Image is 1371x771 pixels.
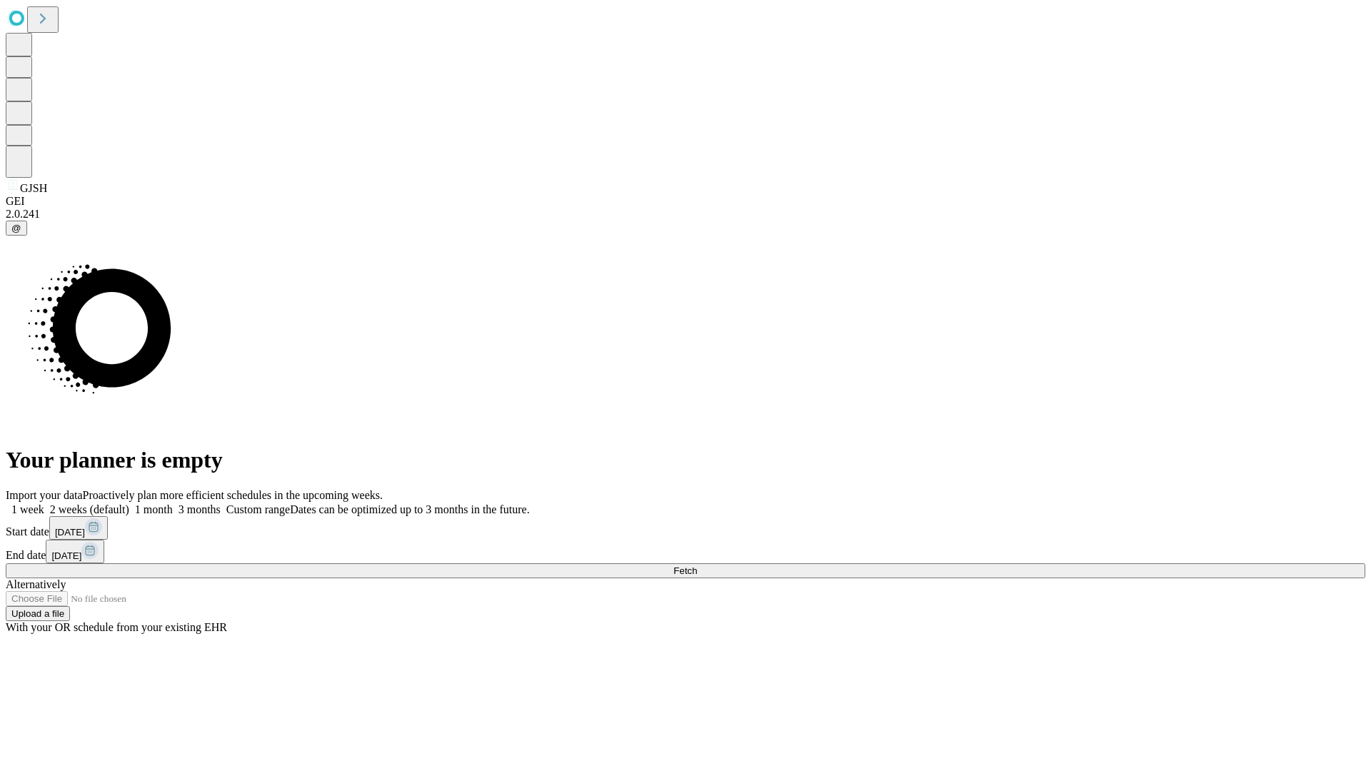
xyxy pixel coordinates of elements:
span: Alternatively [6,578,66,590]
button: Fetch [6,563,1365,578]
button: [DATE] [46,540,104,563]
span: 2 weeks (default) [50,503,129,515]
span: Dates can be optimized up to 3 months in the future. [290,503,529,515]
span: 3 months [179,503,221,515]
span: @ [11,223,21,233]
h1: Your planner is empty [6,447,1365,473]
span: GJSH [20,182,47,194]
span: 1 week [11,503,44,515]
span: Proactively plan more efficient schedules in the upcoming weeks. [83,489,383,501]
span: [DATE] [55,527,85,538]
span: [DATE] [51,550,81,561]
div: End date [6,540,1365,563]
span: With your OR schedule from your existing EHR [6,621,227,633]
span: 1 month [135,503,173,515]
button: @ [6,221,27,236]
span: Fetch [673,565,697,576]
button: Upload a file [6,606,70,621]
div: Start date [6,516,1365,540]
button: [DATE] [49,516,108,540]
span: Custom range [226,503,290,515]
span: Import your data [6,489,83,501]
div: 2.0.241 [6,208,1365,221]
div: GEI [6,195,1365,208]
